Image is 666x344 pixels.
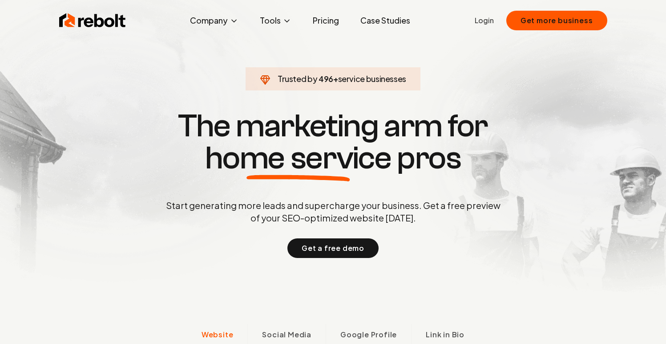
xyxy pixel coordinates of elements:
span: Google Profile [340,329,397,340]
span: home service [205,142,392,174]
button: Get more business [506,11,607,30]
span: 496 [319,73,333,85]
button: Get a free demo [287,238,379,258]
button: Company [183,12,246,29]
a: Case Studies [353,12,417,29]
h1: The marketing arm for pros [120,110,547,174]
span: Trusted by [278,74,317,84]
span: Social Media [262,329,311,340]
button: Tools [253,12,299,29]
span: + [333,74,338,84]
img: Rebolt Logo [59,12,126,29]
span: Website [202,329,234,340]
p: Start generating more leads and supercharge your business. Get a free preview of your SEO-optimiz... [164,199,502,224]
span: Link in Bio [426,329,464,340]
a: Pricing [306,12,346,29]
a: Login [475,15,494,26]
span: service businesses [338,74,407,84]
